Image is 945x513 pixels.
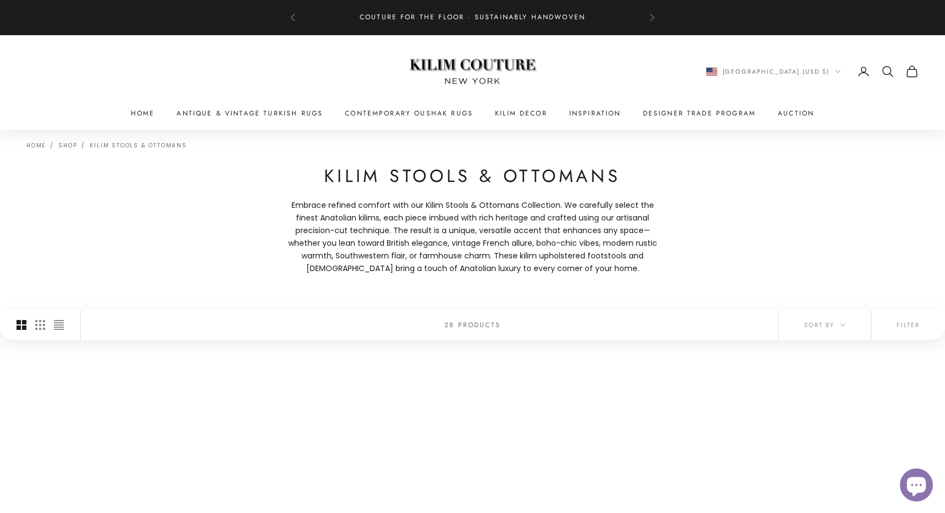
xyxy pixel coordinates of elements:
[495,108,547,119] summary: Kilim Decor
[643,108,756,119] a: Designer Trade Program
[444,319,501,330] p: 28 products
[177,108,323,119] a: Antique & Vintage Turkish Rugs
[804,320,845,330] span: Sort by
[779,310,871,340] button: Sort by
[897,468,936,504] inbox-online-store-chat: Shopify online store chat
[345,108,473,119] a: Contemporary Oushak Rugs
[26,141,46,150] a: Home
[285,165,660,188] h1: Kilim Stools & Ottomans
[569,108,621,119] a: Inspiration
[285,199,660,275] span: Embrace refined comfort with our Kilim Stools & Ottomans Collection. We carefully select the fine...
[871,310,945,340] button: Filter
[723,67,830,76] span: [GEOGRAPHIC_DATA] (USD $)
[17,310,26,340] button: Switch to larger product images
[360,12,585,23] p: Couture for the Floor · Sustainably Handwoven
[706,67,841,76] button: Change country or currency
[35,310,45,340] button: Switch to smaller product images
[131,108,155,119] a: Home
[706,68,717,76] img: United States
[778,108,814,119] a: Auction
[58,141,77,150] a: Shop
[90,141,186,150] a: Kilim Stools & Ottomans
[26,108,919,119] nav: Primary navigation
[26,141,187,148] nav: Breadcrumb
[404,46,541,98] img: Logo of Kilim Couture New York
[54,310,64,340] button: Switch to compact product images
[706,65,919,78] nav: Secondary navigation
